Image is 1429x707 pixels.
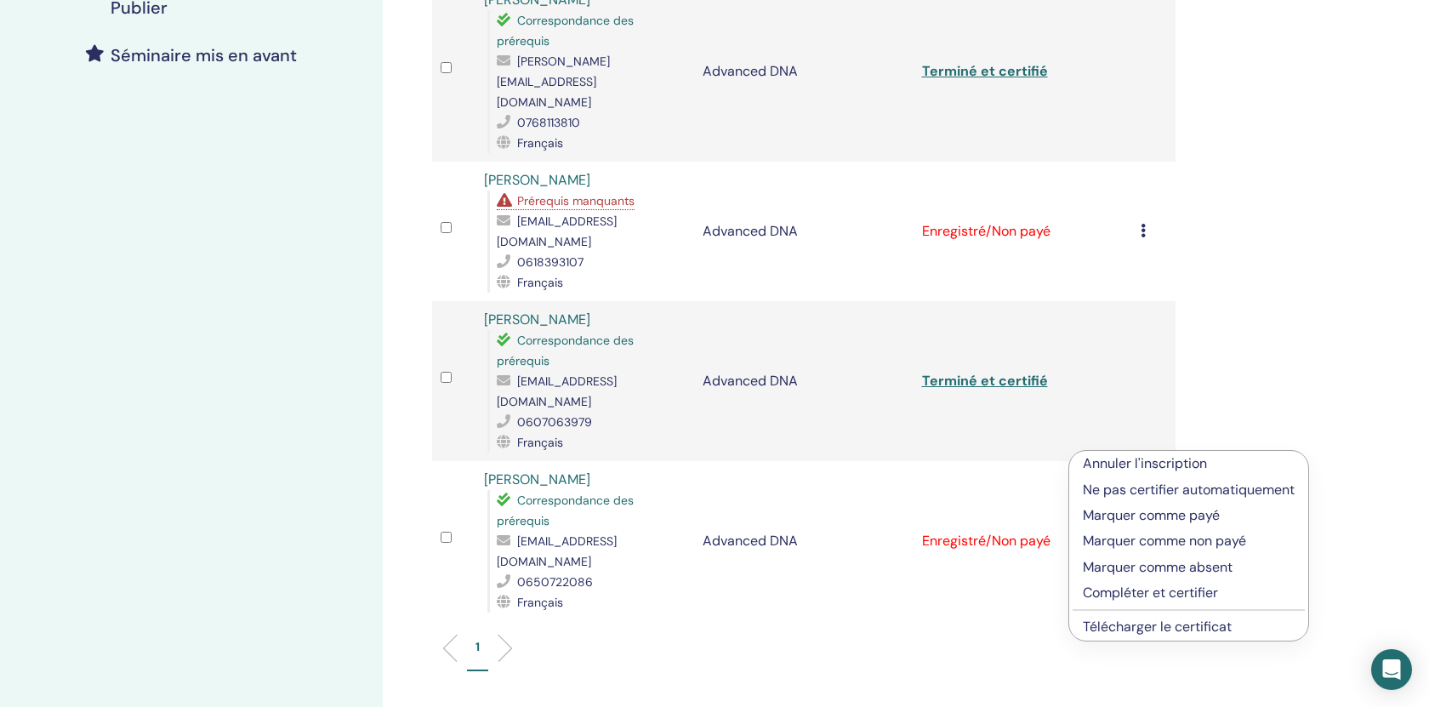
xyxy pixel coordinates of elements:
[517,435,563,450] span: Français
[497,373,617,409] span: [EMAIL_ADDRESS][DOMAIN_NAME]
[517,414,592,430] span: 0607063979
[1083,453,1295,474] p: Annuler l'inscription
[484,470,590,488] a: [PERSON_NAME]
[497,333,634,368] span: Correspondance des prérequis
[111,45,297,66] h4: Séminaire mis en avant
[1083,557,1295,578] p: Marquer comme absent
[922,372,1048,390] a: Terminé et certifié
[475,638,480,656] p: 1
[1083,618,1232,636] a: Télécharger le certificat
[1083,583,1295,603] p: Compléter et certifier
[922,62,1048,80] a: Terminé et certifié
[517,115,580,130] span: 0768113810
[484,311,590,328] a: [PERSON_NAME]
[517,193,635,208] span: Prérequis manquants
[517,254,584,270] span: 0618393107
[1371,649,1412,690] div: Open Intercom Messenger
[484,171,590,189] a: [PERSON_NAME]
[497,214,617,249] span: [EMAIL_ADDRESS][DOMAIN_NAME]
[1083,505,1295,526] p: Marquer comme payé
[497,493,634,528] span: Correspondance des prérequis
[694,461,913,621] td: Advanced DNA
[517,595,563,610] span: Français
[497,54,610,110] span: [PERSON_NAME][EMAIL_ADDRESS][DOMAIN_NAME]
[1083,531,1295,551] p: Marquer comme non payé
[497,13,634,48] span: Correspondance des prérequis
[1083,480,1295,500] p: Ne pas certifier automatiquement
[517,275,563,290] span: Français
[517,574,593,590] span: 0650722086
[497,533,617,569] span: [EMAIL_ADDRESS][DOMAIN_NAME]
[694,162,913,301] td: Advanced DNA
[517,135,563,151] span: Français
[694,301,913,461] td: Advanced DNA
